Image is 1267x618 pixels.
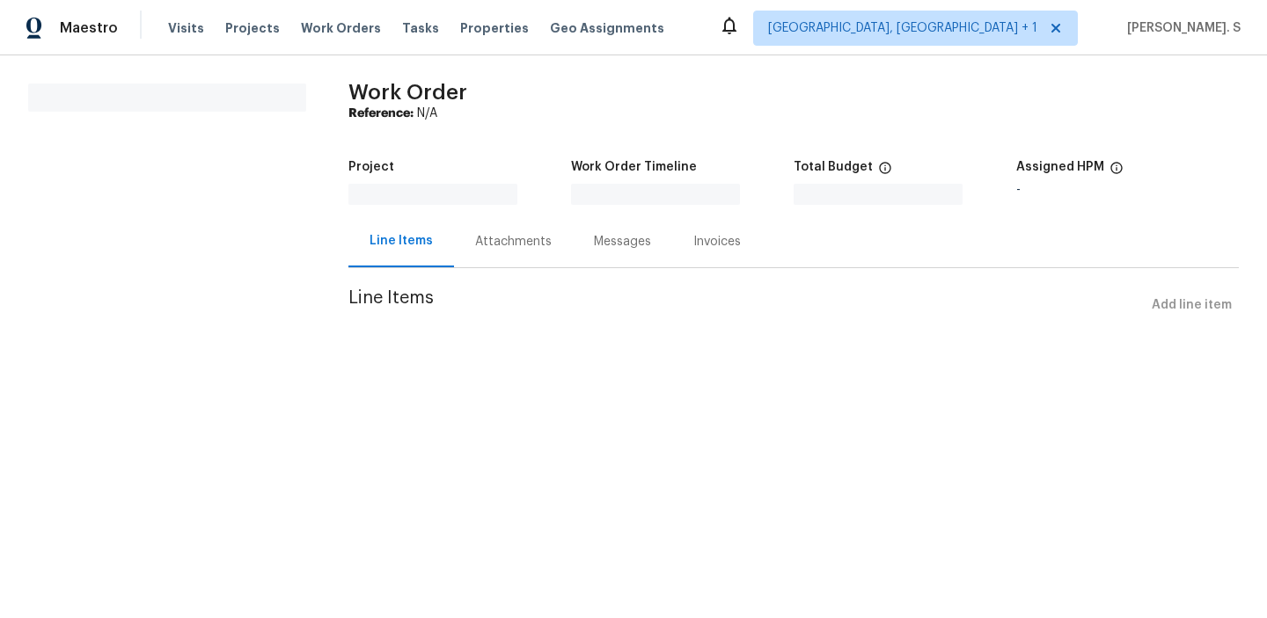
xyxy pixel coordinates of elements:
span: Maestro [60,19,118,37]
h5: Project [348,161,394,173]
span: Geo Assignments [550,19,664,37]
span: Projects [225,19,280,37]
h5: Assigned HPM [1016,161,1104,173]
div: Messages [594,233,651,251]
span: Work Order [348,82,467,103]
span: [PERSON_NAME]. S [1120,19,1241,37]
div: Line Items [370,232,433,250]
h5: Total Budget [794,161,873,173]
span: Tasks [402,22,439,34]
span: The total cost of line items that have been proposed by Opendoor. This sum includes line items th... [878,161,892,184]
b: Reference: [348,107,414,120]
div: Attachments [475,233,552,251]
div: N/A [348,105,1239,122]
span: Work Orders [301,19,381,37]
span: Line Items [348,289,1145,322]
h5: Work Order Timeline [571,161,697,173]
div: Invoices [693,233,741,251]
span: The hpm assigned to this work order. [1110,161,1124,184]
div: - [1016,184,1239,196]
span: Visits [168,19,204,37]
span: Properties [460,19,529,37]
span: [GEOGRAPHIC_DATA], [GEOGRAPHIC_DATA] + 1 [768,19,1037,37]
